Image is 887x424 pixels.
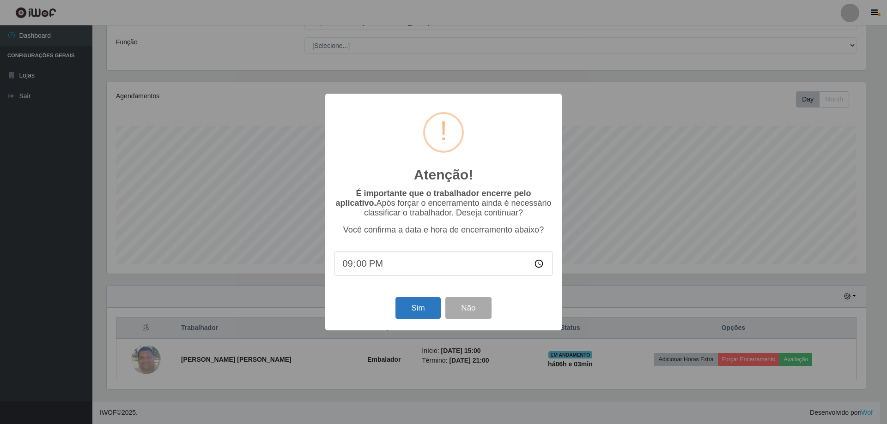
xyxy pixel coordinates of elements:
p: Após forçar o encerramento ainda é necessário classificar o trabalhador. Deseja continuar? [334,189,553,218]
h2: Atenção! [414,167,473,183]
button: Sim [395,297,440,319]
button: Não [445,297,491,319]
p: Você confirma a data e hora de encerramento abaixo? [334,225,553,235]
b: É importante que o trabalhador encerre pelo aplicativo. [335,189,531,208]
